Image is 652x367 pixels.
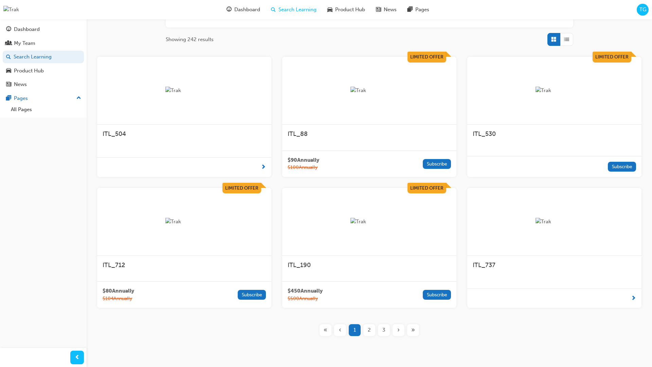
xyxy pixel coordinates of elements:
[14,81,27,88] div: News
[322,3,370,17] a: car-iconProduct Hub
[271,5,276,14] span: search-icon
[324,326,327,334] span: «
[333,324,347,336] button: Previous page
[6,82,11,88] span: news-icon
[350,218,388,226] img: Trak
[282,57,456,177] a: Limited OfferTrakITL_88$90Annually$100AnnuallySubscribe
[3,78,84,91] a: News
[410,185,443,191] span: Limited Offer
[103,261,125,269] span: ITL_712
[3,92,84,105] button: Pages
[14,25,40,33] div: Dashboard
[473,130,496,138] span: ITL_530
[288,164,319,172] span: $ 100 Annually
[335,6,365,14] span: Product Hub
[536,218,573,226] img: Trak
[288,156,319,164] span: $ 90 Annually
[3,51,84,63] a: Search Learning
[103,130,126,138] span: ITL_504
[608,162,636,172] button: Subscribe
[551,36,556,43] span: Grid
[415,6,429,14] span: Pages
[97,188,271,308] a: Limited OfferTrakITL_712$80Annually$104AnnuallySubscribe
[165,218,203,226] img: Trak
[8,104,84,115] a: All Pages
[76,94,81,103] span: up-icon
[410,54,443,60] span: Limited Offer
[536,87,573,94] img: Trak
[564,36,569,43] span: List
[166,36,214,43] span: Showing 242 results
[406,324,420,336] button: Last page
[354,326,356,334] span: 1
[382,326,385,334] span: 3
[6,68,11,74] span: car-icon
[467,188,641,308] a: TrakITL_737
[3,37,84,50] a: My Team
[595,54,629,60] span: Limited Offer
[103,295,134,303] span: $ 104 Annually
[14,39,35,47] div: My Team
[288,261,311,269] span: ITL_190
[266,3,322,17] a: search-iconSearch Learning
[631,294,636,303] span: next-icon
[423,159,451,169] button: Subscribe
[288,295,323,303] span: $ 500 Annually
[423,290,451,300] button: Subscribe
[165,87,203,94] img: Trak
[339,326,341,334] span: ‹
[221,3,266,17] a: guage-iconDashboard
[473,261,495,269] span: ITL_737
[75,353,80,362] span: prev-icon
[370,3,402,17] a: news-iconNews
[225,185,258,191] span: Limited Offer
[234,6,260,14] span: Dashboard
[362,324,377,336] button: Page 2
[6,95,11,102] span: pages-icon
[327,5,332,14] span: car-icon
[288,287,323,295] span: $ 450 Annually
[238,290,266,300] button: Subscribe
[391,324,406,336] button: Next page
[384,6,397,14] span: News
[14,94,28,102] div: Pages
[407,5,413,14] span: pages-icon
[347,324,362,336] button: Page 1
[261,163,266,172] span: next-icon
[637,4,649,16] button: TG
[6,27,11,33] span: guage-icon
[227,5,232,14] span: guage-icon
[397,326,400,334] span: ›
[3,65,84,77] a: Product Hub
[103,287,134,295] span: $ 80 Annually
[14,67,44,75] div: Product Hub
[376,5,381,14] span: news-icon
[6,54,11,60] span: search-icon
[318,324,333,336] button: First page
[402,3,435,17] a: pages-iconPages
[3,22,84,92] button: DashboardMy TeamSearch LearningProduct HubNews
[282,188,456,308] a: Limited OfferTrakITL_190$450Annually$500AnnuallySubscribe
[6,40,11,47] span: people-icon
[278,6,316,14] span: Search Learning
[97,57,271,177] a: TrakITL_504
[639,6,646,14] span: TG
[377,324,391,336] button: Page 3
[288,130,308,138] span: ITL_88
[3,23,84,36] a: Dashboard
[411,326,415,334] span: »
[350,87,388,94] img: Trak
[3,6,19,14] img: Trak
[368,326,371,334] span: 2
[467,57,641,177] a: Limited OfferTrakITL_530Subscribe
